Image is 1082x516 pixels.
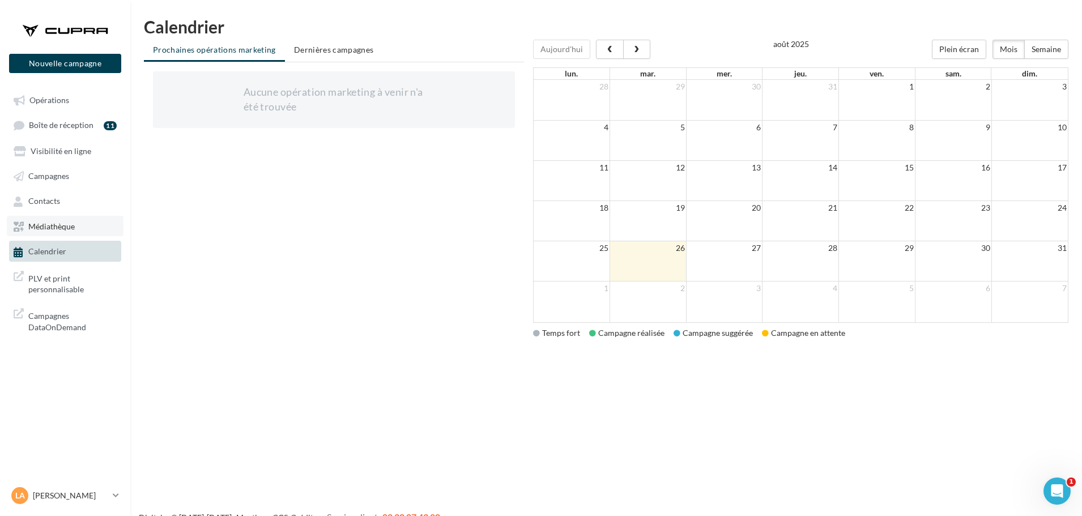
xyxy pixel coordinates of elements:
td: 16 [915,161,991,175]
span: Médiathèque [28,221,75,231]
td: 31 [991,241,1068,255]
span: Campagnes [28,171,69,181]
div: Campagne suggérée [674,327,753,339]
iframe: Intercom live chat [1043,477,1071,505]
td: 15 [839,161,915,175]
button: Aujourd'hui [533,40,590,59]
a: LA [PERSON_NAME] [9,485,121,506]
td: 24 [991,201,1068,215]
th: ven. [838,68,915,79]
td: 6 [686,121,762,135]
th: mar. [610,68,686,79]
button: Plein écran [932,40,986,59]
a: Calendrier [7,241,123,261]
span: Prochaines opérations marketing [153,45,276,54]
td: 3 [686,282,762,296]
a: PLV et print personnalisable [7,266,123,300]
td: 13 [686,161,762,175]
button: Semaine [1024,40,1068,59]
button: Mois [992,40,1025,59]
span: Calendrier [28,247,66,257]
td: 8 [839,121,915,135]
span: Campagnes DataOnDemand [28,308,117,332]
span: 1 [1067,477,1076,487]
td: 29 [839,241,915,255]
td: 17 [991,161,1068,175]
td: 5 [839,282,915,296]
td: 21 [762,201,839,215]
td: 12 [610,161,686,175]
td: 7 [991,282,1068,296]
td: 7 [762,121,839,135]
span: Boîte de réception [29,121,93,130]
span: Dernières campagnes [294,45,374,54]
th: mer. [686,68,762,79]
a: Boîte de réception11 [7,114,123,135]
td: 25 [534,241,610,255]
td: 2 [610,282,686,296]
td: 30 [686,80,762,93]
td: 10 [991,121,1068,135]
td: 27 [686,241,762,255]
th: jeu. [762,68,839,79]
th: sam. [915,68,991,79]
td: 31 [762,80,839,93]
span: LA [15,490,25,501]
td: 4 [534,121,610,135]
td: 26 [610,241,686,255]
td: 29 [610,80,686,93]
th: dim. [991,68,1068,79]
th: lun. [534,68,610,79]
td: 1 [839,80,915,93]
div: Campagne réalisée [589,327,664,339]
span: Opérations [29,95,69,105]
div: Aucune opération marketing à venir n'a été trouvée [244,85,424,114]
td: 19 [610,201,686,215]
td: 22 [839,201,915,215]
td: 9 [915,121,991,135]
div: Temps fort [533,327,580,339]
td: 28 [534,80,610,93]
a: Visibilité en ligne [7,140,123,161]
a: Campagnes DataOnDemand [7,304,123,337]
span: Visibilité en ligne [31,146,91,156]
td: 30 [915,241,991,255]
td: 5 [610,121,686,135]
td: 6 [915,282,991,296]
a: Opérations [7,89,123,110]
h1: Calendrier [144,18,1068,35]
span: Contacts [28,197,60,206]
a: Médiathèque [7,216,123,236]
div: 11 [104,121,117,130]
span: PLV et print personnalisable [28,271,117,295]
a: Contacts [7,190,123,211]
div: Campagne en attente [762,327,845,339]
td: 18 [534,201,610,215]
td: 14 [762,161,839,175]
p: [PERSON_NAME] [33,490,108,501]
td: 23 [915,201,991,215]
a: Campagnes [7,165,123,186]
td: 28 [762,241,839,255]
h2: août 2025 [773,40,809,48]
td: 11 [534,161,610,175]
td: 1 [534,282,610,296]
td: 20 [686,201,762,215]
button: Nouvelle campagne [9,54,121,73]
td: 3 [991,80,1068,93]
td: 4 [762,282,839,296]
td: 2 [915,80,991,93]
